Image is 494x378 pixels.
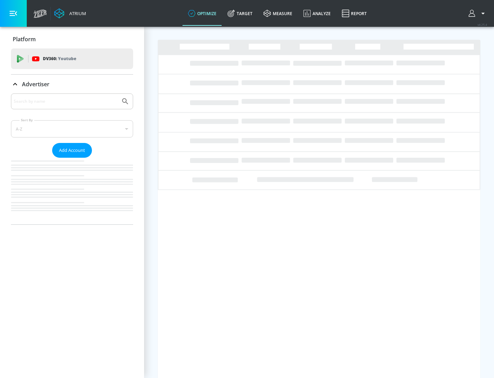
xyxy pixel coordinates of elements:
nav: list of Advertiser [11,158,133,224]
a: optimize [183,1,222,26]
div: A-Z [11,120,133,137]
label: Sort By [20,118,34,122]
p: Advertiser [22,80,49,88]
div: DV360: Youtube [11,48,133,69]
a: Analyze [298,1,336,26]
p: Youtube [58,55,76,62]
div: Advertiser [11,93,133,224]
a: measure [258,1,298,26]
div: Advertiser [11,75,133,94]
input: Search by name [14,97,118,106]
div: Platform [11,30,133,49]
span: v 4.25.4 [478,23,487,26]
p: DV360: [43,55,76,63]
div: Atrium [67,10,86,16]
span: Add Account [59,146,85,154]
p: Platform [13,35,36,43]
a: Target [222,1,258,26]
a: Report [336,1,372,26]
button: Add Account [52,143,92,158]
a: Atrium [54,8,86,19]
